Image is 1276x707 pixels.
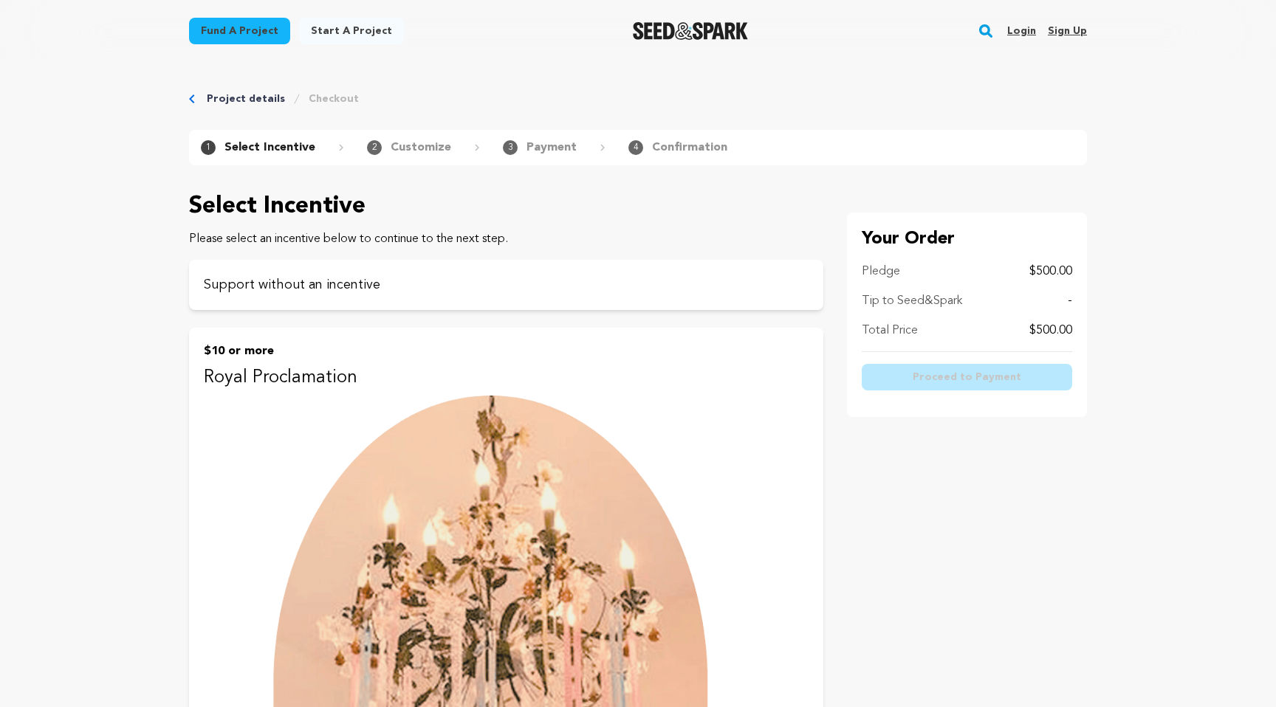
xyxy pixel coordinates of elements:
p: $10 or more [204,342,809,360]
p: Payment [526,139,577,156]
p: Select Incentive [224,139,315,156]
img: Seed&Spark Logo Dark Mode [633,22,749,40]
button: Proceed to Payment [862,364,1072,390]
p: Customize [391,139,451,156]
p: Support without an incentive [204,275,809,295]
a: Project details [207,92,285,106]
p: $500.00 [1029,322,1072,339]
div: Breadcrumb [189,92,1087,106]
a: Start a project [299,18,404,44]
p: Your Order [862,227,1072,251]
p: Tip to Seed&Spark [862,292,962,310]
span: 3 [503,140,518,155]
p: Please select an incentive below to continue to the next step. [189,230,823,248]
p: $500.00 [1029,263,1072,280]
a: Sign up [1048,19,1087,43]
p: Total Price [862,322,918,339]
p: Royal Proclamation [204,366,809,390]
p: Select Incentive [189,189,823,224]
span: 4 [628,140,643,155]
p: - [1068,292,1072,310]
span: 2 [367,140,382,155]
p: Pledge [862,263,900,280]
span: Proceed to Payment [913,370,1021,384]
a: Login [1007,19,1036,43]
span: 1 [201,140,216,155]
p: Confirmation [652,139,727,156]
a: Checkout [309,92,359,106]
a: Fund a project [189,18,290,44]
a: Seed&Spark Homepage [633,22,749,40]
